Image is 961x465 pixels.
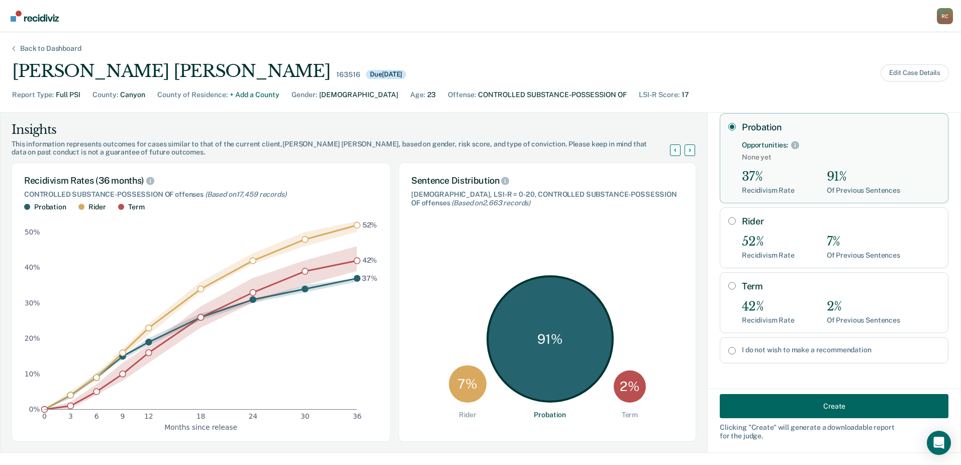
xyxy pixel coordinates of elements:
div: 91 % [487,275,614,403]
div: LSI-R Score : [639,90,680,100]
div: 2 % [614,370,646,403]
text: 24 [248,412,257,420]
div: Sentence Distribution [411,175,684,186]
div: Probation [34,203,66,211]
div: [DEMOGRAPHIC_DATA], LSI-R = 0-20, CONTROLLED SUBSTANCE-POSSESSION OF offenses [411,190,684,207]
div: Of Previous Sentences [827,251,900,260]
div: + Add a County [230,90,279,100]
div: 37% [742,170,795,184]
div: Recidivism Rate [742,186,795,195]
span: (Based on 2,663 records ) [451,199,530,207]
text: 40% [25,263,40,271]
div: Opportunities: [742,141,788,149]
g: area [44,221,357,409]
div: Term [128,203,144,211]
img: Recidiviz [11,11,59,22]
label: Term [742,281,940,292]
div: 163516 [336,70,360,79]
text: Months since release [164,423,237,431]
text: 37% [362,274,377,282]
div: Term [622,411,638,419]
div: [PERSON_NAME] [PERSON_NAME] [12,61,330,82]
div: Gender : [292,90,317,100]
div: 2% [827,299,900,314]
text: 18 [197,412,206,420]
div: Clicking " Create " will generate a downloadable report for the judge. [720,423,948,440]
div: CONTROLLED SUBSTANCE-POSSESSION OF offenses [24,190,378,199]
text: 0% [29,405,40,413]
div: 91% [827,170,900,184]
div: Probation [534,411,566,419]
span: (Based on 17,459 records ) [205,190,286,198]
div: This information represents outcomes for cases similar to that of the current client, [PERSON_NAM... [12,140,682,157]
div: Back to Dashboard [8,44,93,53]
div: 7% [827,235,900,249]
div: 7 % [449,365,487,403]
div: Recidivism Rate [742,316,795,325]
button: Edit Case Details [881,64,949,82]
div: CONTROLLED SUBSTANCE-POSSESSION OF [478,90,627,100]
div: Open Intercom Messenger [927,431,951,455]
g: dot [42,222,360,412]
div: Age : [410,90,425,100]
span: None yet [742,153,940,162]
div: R C [937,8,953,24]
text: 9 [121,412,125,420]
div: Recidivism Rate [742,251,795,260]
div: County of Residence : [157,90,228,100]
label: Probation [742,122,940,133]
div: [DEMOGRAPHIC_DATA] [319,90,398,100]
div: Report Type : [12,90,54,100]
text: 6 [94,412,99,420]
div: Due [DATE] [366,70,406,79]
text: 10% [25,369,40,377]
text: 0 [42,412,47,420]
g: y-axis tick label [25,228,40,413]
g: text [362,221,377,282]
div: Rider [88,203,106,211]
div: Recidivism Rates (36 months) [24,175,378,186]
button: Profile dropdown button [937,8,953,24]
text: 12 [144,412,153,420]
div: Rider [459,411,476,419]
g: x-axis tick label [42,412,361,420]
div: Insights [12,122,682,138]
text: 52% [362,221,377,229]
div: 23 [427,90,436,100]
text: 30% [25,298,40,306]
text: 30 [301,412,310,420]
text: 50% [25,228,40,236]
text: 20% [25,334,40,342]
label: I do not wish to make a recommendation [742,346,940,354]
label: Rider [742,216,940,227]
div: Of Previous Sentences [827,316,900,325]
div: Of Previous Sentences [827,186,900,195]
div: Full PSI [56,90,80,100]
div: 42% [742,299,795,314]
text: 3 [68,412,73,420]
text: 36 [353,412,362,420]
g: x-axis label [164,423,237,431]
div: 17 [682,90,689,100]
text: 42% [362,256,377,264]
button: Create [720,394,948,418]
div: Offense : [448,90,476,100]
div: Canyon [120,90,145,100]
div: County : [92,90,118,100]
div: 52% [742,235,795,249]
